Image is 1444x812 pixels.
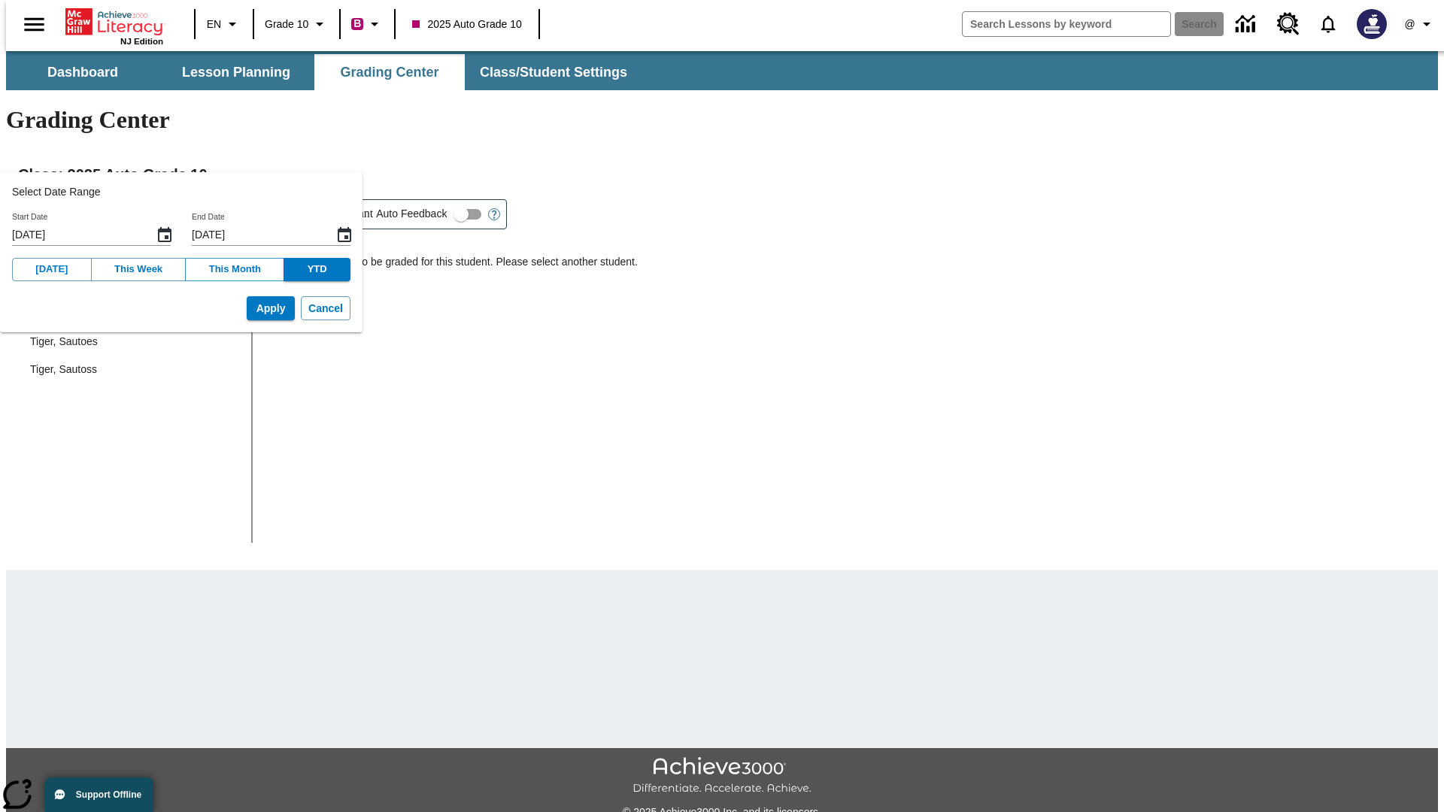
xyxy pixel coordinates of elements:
[482,200,506,229] button: Open Help for Writing Assistant
[91,258,187,281] button: This Week
[1227,4,1268,45] a: Data Center
[65,7,163,37] a: Home
[6,54,641,90] div: SubNavbar
[18,162,1426,186] h2: Class : 2025 Auto Grade 10
[1309,5,1348,44] a: Notifications
[185,258,284,281] button: This Month
[1268,4,1309,44] a: Resource Center, Will open in new tab
[468,54,639,90] button: Class/Student Settings
[12,258,92,281] button: [DATE]
[1404,17,1415,32] span: @
[329,220,359,250] button: End Date, Choose date, August 21, 2025, Selected
[278,254,1426,281] p: There is no work to be graded for this student. Please select another student.
[301,296,350,321] button: Cancel
[1348,5,1396,44] button: Select a new avatar
[12,211,47,223] label: Start Date
[12,2,56,47] button: Open side menu
[412,17,521,32] span: 2025 Auto Grade 10
[150,220,180,250] button: Start Date, Choose date, July 1, 2025, Selected
[353,14,361,33] span: B
[6,51,1438,90] div: SubNavbar
[161,54,311,90] button: Lesson Planning
[30,334,239,350] span: Tiger, Sautoes
[265,17,308,32] span: Grade 10
[76,789,141,800] span: Support Offline
[1357,9,1387,39] img: Avatar
[1396,11,1444,38] button: Profile/Settings
[314,54,465,90] button: Grading Center
[963,12,1170,36] input: search field
[65,5,163,46] div: Home
[200,11,248,38] button: Language: EN, Select a language
[120,37,163,46] span: NJ Edition
[284,258,350,281] button: YTD
[18,356,251,383] div: Tiger, Sautoss
[376,206,447,222] span: Auto Feedback
[345,11,390,38] button: Boost Class color is violet red. Change class color
[192,211,225,223] label: End Date
[45,777,153,812] button: Support Offline
[12,184,350,200] h2: Select Date Range
[207,17,221,32] span: EN
[8,54,158,90] button: Dashboard
[30,362,239,377] span: Tiger, Sautoss
[247,296,295,321] button: Apply
[6,106,1438,134] h1: Grading Center
[259,11,335,38] button: Grade: Grade 10, Select a grade
[633,757,811,795] img: Achieve3000 Differentiate Accelerate Achieve
[18,328,251,356] div: Tiger, Sautoes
